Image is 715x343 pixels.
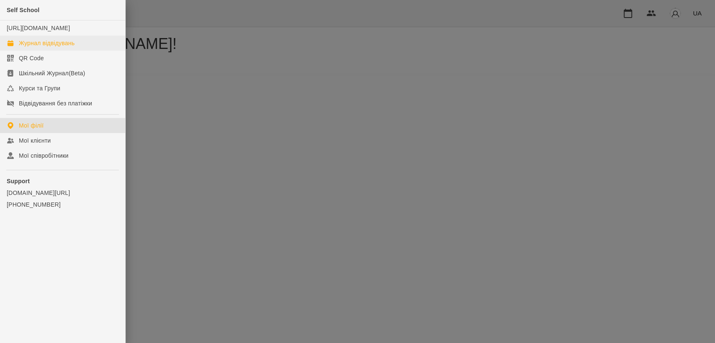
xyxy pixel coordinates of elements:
div: Мої філії [19,121,44,130]
p: Support [7,177,119,185]
a: [DOMAIN_NAME][URL] [7,189,119,197]
a: [URL][DOMAIN_NAME] [7,25,70,31]
div: Курси та Групи [19,84,60,92]
div: Мої співробітники [19,151,69,160]
a: [PHONE_NUMBER] [7,200,119,209]
div: Журнал відвідувань [19,39,75,47]
div: Мої клієнти [19,136,51,145]
div: Шкільний Журнал(Beta) [19,69,85,77]
div: QR Code [19,54,44,62]
span: Self School [7,7,39,13]
div: Відвідування без платіжки [19,99,92,108]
